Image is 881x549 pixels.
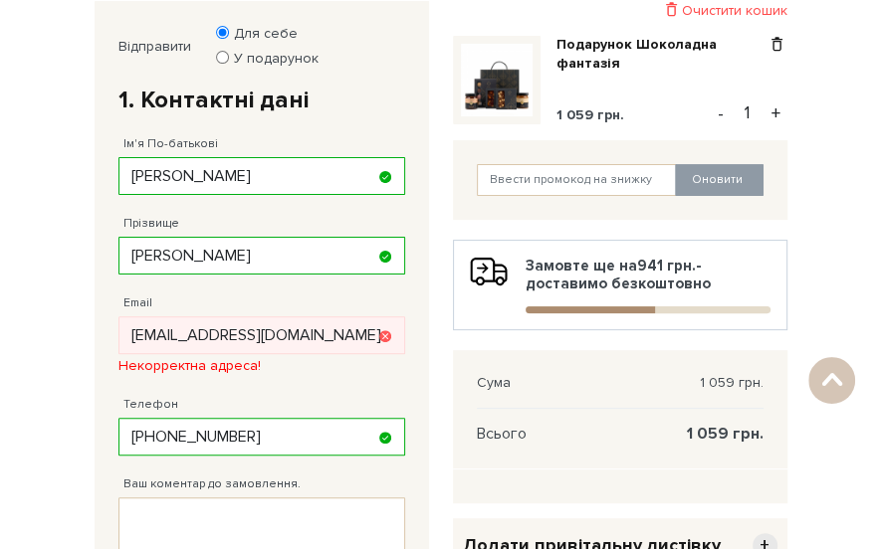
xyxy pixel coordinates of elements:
span: 1 059 грн. [700,374,764,392]
b: 941 грн. [637,257,696,274]
div: Очистити кошик [453,1,787,20]
label: Email [123,294,152,312]
input: Для себе [216,26,229,39]
input: У подарунок [216,51,229,64]
img: Подарунок Шоколадна фантазія [461,44,533,115]
label: Прізвище [123,215,179,233]
button: Оновити [675,164,764,196]
label: Телефон [123,396,178,414]
div: Некорректна адреса! [118,357,405,375]
h2: 1. Контактні дані [118,85,405,115]
button: + [765,98,787,128]
label: Відправити [118,38,191,56]
div: Замовте ще на - доставимо безкоштовно [470,257,771,313]
span: Сума [477,374,511,392]
label: Для себе [221,25,298,43]
span: Всього [477,425,527,443]
span: 1 059 грн. [556,106,624,123]
span: 1 059 грн. [687,425,764,443]
label: У подарунок [221,50,319,68]
input: Ввести промокод на знижку [477,164,677,196]
label: Ваш коментар до замовлення. [123,475,301,493]
button: - [711,98,731,128]
a: Подарунок Шоколадна фантазія [556,36,767,72]
label: Ім'я По-батькові [123,135,218,153]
